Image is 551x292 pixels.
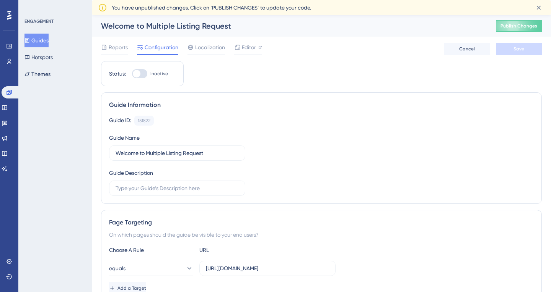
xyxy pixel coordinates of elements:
input: Type your Guide’s Description here [116,184,239,192]
input: yourwebsite.com/path [206,264,329,273]
div: 151822 [138,118,150,124]
span: Editor [242,43,256,52]
span: Configuration [145,43,178,52]
span: Cancel [459,46,475,52]
div: Welcome to Multiple Listing Request [101,21,477,31]
div: URL [199,245,284,255]
div: Guide Description [109,168,153,177]
div: Guide Information [109,100,534,110]
span: Publish Changes [500,23,537,29]
span: equals [109,264,126,273]
button: Cancel [444,43,490,55]
button: Hotspots [24,50,53,64]
div: On which pages should the guide be visible to your end users? [109,230,534,239]
span: Inactive [150,71,168,77]
span: You have unpublished changes. Click on ‘PUBLISH CHANGES’ to update your code. [112,3,311,12]
button: Publish Changes [496,20,542,32]
div: Page Targeting [109,218,534,227]
span: Reports [109,43,128,52]
div: Status: [109,69,126,78]
div: Guide ID: [109,116,131,126]
button: equals [109,261,193,276]
button: Themes [24,67,51,81]
button: Save [496,43,542,55]
span: Add a Target [117,285,146,291]
span: Save [514,46,524,52]
span: Localization [195,43,225,52]
div: Guide Name [109,133,140,142]
div: Choose A Rule [109,245,193,255]
input: Type your Guide’s Name here [116,149,239,157]
div: ENGAGEMENT [24,18,54,24]
button: Guides [24,34,49,47]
